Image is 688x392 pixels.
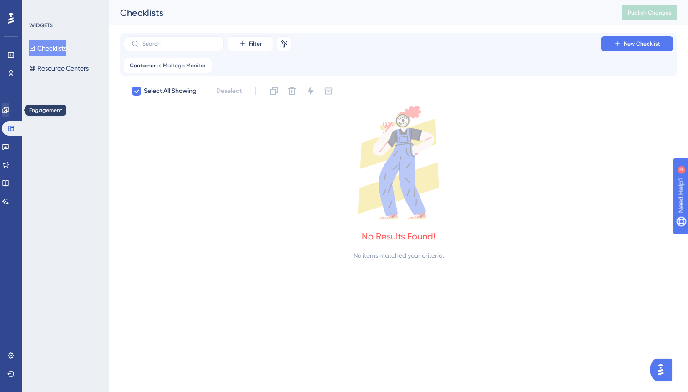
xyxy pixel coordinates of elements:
span: Need Help? [21,2,57,13]
div: WIDGETS [29,22,53,29]
button: Deselect [208,83,250,99]
span: Filter [249,40,262,47]
span: Select All Showing [144,86,197,97]
button: Filter [228,36,273,51]
span: Deselect [216,86,242,97]
span: Container [130,62,156,69]
iframe: UserGuiding AI Assistant Launcher [650,356,677,383]
button: Checklists [29,40,66,56]
div: Checklists [120,6,600,19]
button: New Checklist [601,36,673,51]
button: Publish Changes [622,5,677,20]
input: Search [142,41,216,47]
span: Maltego Monitor [163,62,206,69]
div: No Results Found! [362,230,435,243]
span: New Checklist [624,40,660,47]
div: 4 [63,5,66,12]
button: Resource Centers [29,60,89,76]
span: is [157,62,161,69]
div: No items matched your criteria. [354,250,444,261]
span: Publish Changes [628,9,672,16]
